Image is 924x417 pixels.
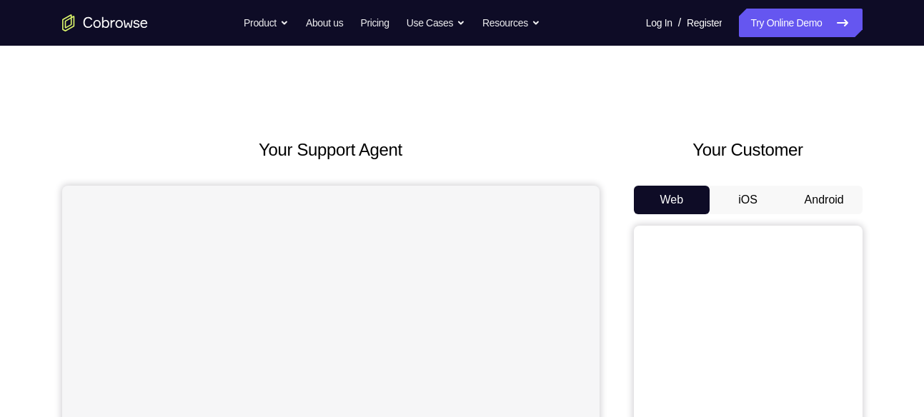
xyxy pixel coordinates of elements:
[786,186,863,214] button: Android
[646,9,672,37] a: Log In
[306,9,343,37] a: About us
[678,14,681,31] span: /
[62,14,148,31] a: Go to the home page
[687,9,722,37] a: Register
[244,9,289,37] button: Product
[62,137,600,163] h2: Your Support Agent
[407,9,465,37] button: Use Cases
[482,9,540,37] button: Resources
[634,137,863,163] h2: Your Customer
[634,186,710,214] button: Web
[360,9,389,37] a: Pricing
[710,186,786,214] button: iOS
[739,9,862,37] a: Try Online Demo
